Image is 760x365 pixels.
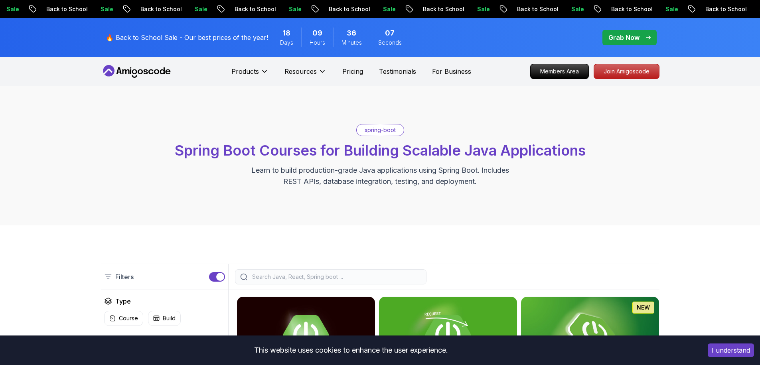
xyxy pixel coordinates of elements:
[510,5,564,13] p: Back to School
[698,5,752,13] p: Back to School
[658,5,684,13] p: Sale
[365,126,396,134] p: spring-boot
[284,67,317,76] p: Resources
[231,67,268,83] button: Products
[93,5,119,13] p: Sale
[310,39,325,47] span: Hours
[531,64,588,79] p: Members Area
[188,5,213,13] p: Sale
[251,273,421,281] input: Search Java, React, Spring boot ...
[594,64,659,79] a: Join Amigoscode
[470,5,495,13] p: Sale
[163,314,176,322] p: Build
[708,343,754,357] button: Accept cookies
[227,5,282,13] p: Back to School
[106,33,268,42] p: 🔥 Back to School Sale - Our best prices of the year!
[133,5,188,13] p: Back to School
[115,296,131,306] h2: Type
[342,67,363,76] a: Pricing
[115,272,134,282] p: Filters
[282,28,290,39] span: 18 Days
[385,28,395,39] span: 7 Seconds
[175,142,586,159] span: Spring Boot Courses for Building Scalable Java Applications
[432,67,471,76] a: For Business
[104,311,143,326] button: Course
[312,28,322,39] span: 9 Hours
[6,341,696,359] div: This website uses cookies to enhance the user experience.
[530,64,589,79] a: Members Area
[637,304,650,312] p: NEW
[322,5,376,13] p: Back to School
[148,311,181,326] button: Build
[347,28,356,39] span: 36 Minutes
[119,314,138,322] p: Course
[416,5,470,13] p: Back to School
[604,5,658,13] p: Back to School
[284,67,326,83] button: Resources
[39,5,93,13] p: Back to School
[280,39,293,47] span: Days
[378,39,402,47] span: Seconds
[282,5,307,13] p: Sale
[594,64,659,79] p: Join Amigoscode
[246,165,514,187] p: Learn to build production-grade Java applications using Spring Boot. Includes REST APIs, database...
[231,67,259,76] p: Products
[342,39,362,47] span: Minutes
[379,67,416,76] a: Testimonials
[376,5,401,13] p: Sale
[564,5,590,13] p: Sale
[608,33,640,42] p: Grab Now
